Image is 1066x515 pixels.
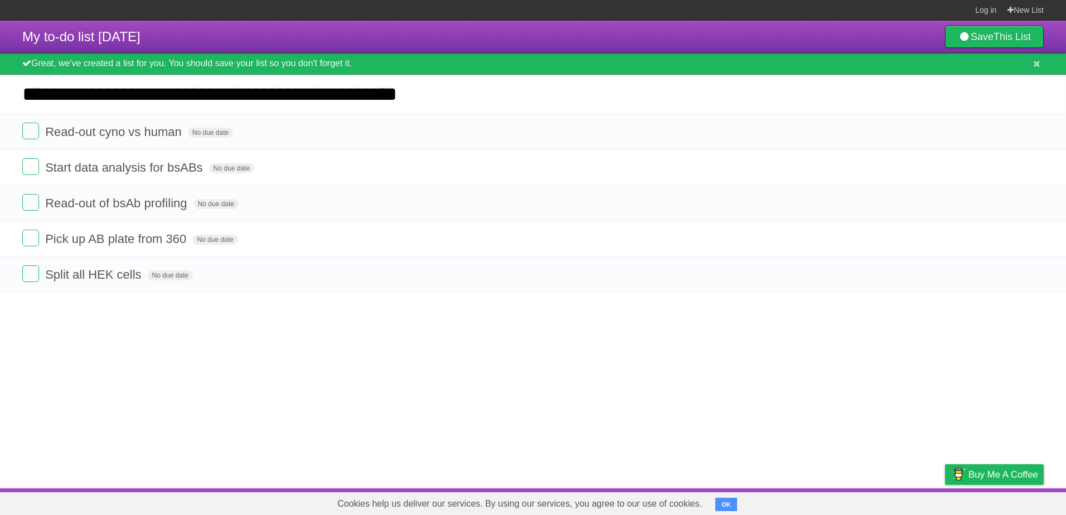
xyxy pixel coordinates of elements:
[834,491,879,512] a: Developers
[715,498,737,511] button: OK
[22,123,39,139] label: Done
[951,465,966,484] img: Buy me a coffee
[945,26,1044,48] a: SaveThis List
[22,194,39,211] label: Done
[22,230,39,246] label: Done
[931,491,960,512] a: Privacy
[968,465,1038,484] span: Buy me a coffee
[22,29,140,44] span: My to-do list [DATE]
[193,199,239,209] span: No due date
[326,493,713,515] span: Cookies help us deliver our services. By using our services, you agree to our use of cookies.
[45,196,190,210] span: Read-out of bsAb profiling
[148,270,193,280] span: No due date
[45,161,205,174] span: Start data analysis for bsABs
[45,268,144,281] span: Split all HEK cells
[797,491,820,512] a: About
[192,235,238,245] span: No due date
[45,232,189,246] span: Pick up AB plate from 360
[209,163,254,173] span: No due date
[973,491,1044,512] a: Suggest a feature
[893,491,917,512] a: Terms
[945,464,1044,485] a: Buy me a coffee
[188,128,233,138] span: No due date
[994,31,1031,42] b: This List
[22,265,39,282] label: Done
[22,158,39,175] label: Done
[45,125,185,139] span: Read-out cyno vs human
